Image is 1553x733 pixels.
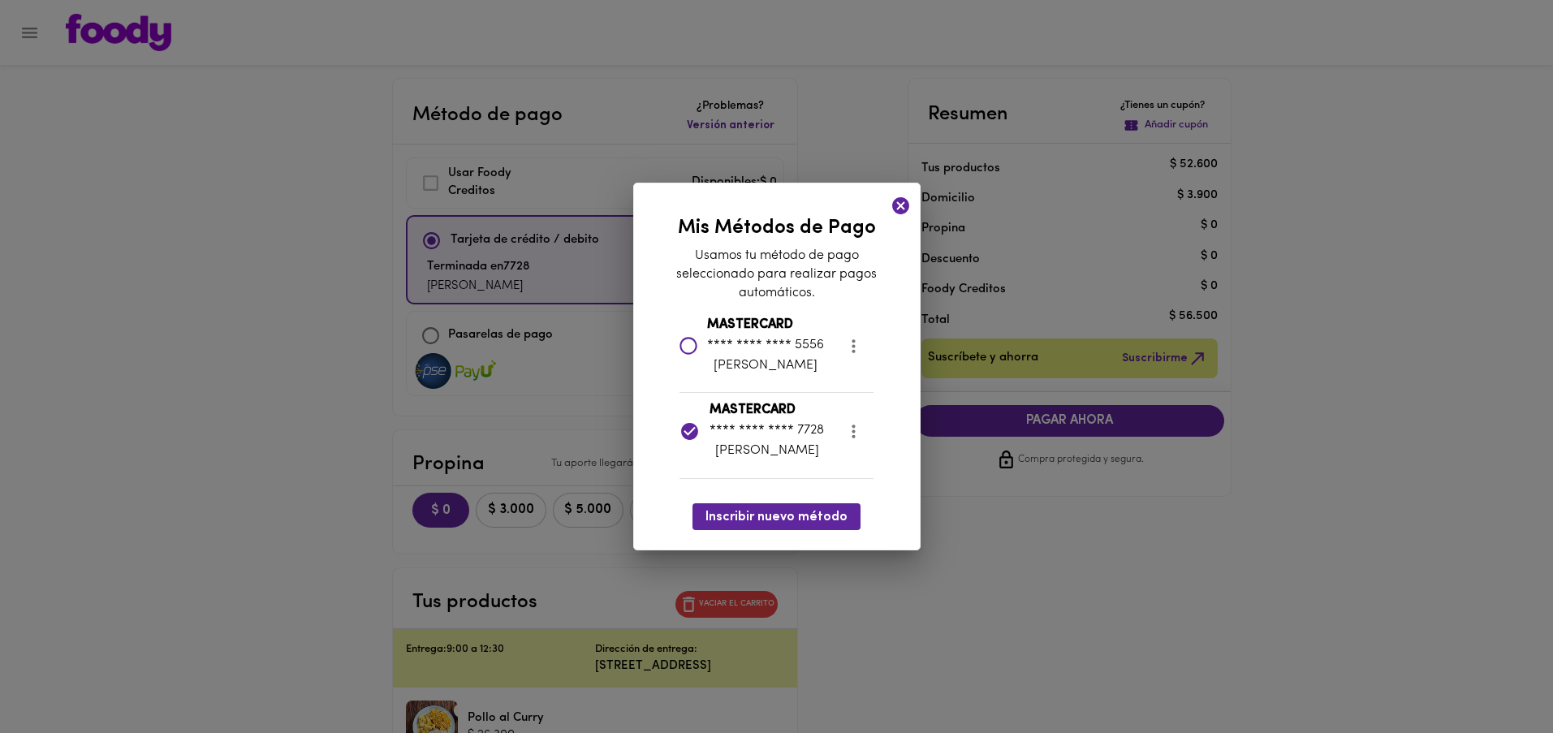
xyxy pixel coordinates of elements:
[834,412,874,451] button: more
[675,247,879,303] p: Usamos tu método de pago seleccionado para realizar pagos automáticos.
[834,326,874,366] button: more
[1459,639,1537,717] iframe: Messagebird Livechat Widget
[705,510,848,525] span: Inscribir nuevo método
[710,403,796,416] b: MASTERCARD
[692,503,861,530] button: Inscribir nuevo método
[710,442,824,460] p: [PERSON_NAME]
[707,318,793,331] b: MASTERCARD
[707,356,824,375] p: [PERSON_NAME]
[678,218,876,239] h1: Mis Métodos de Pago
